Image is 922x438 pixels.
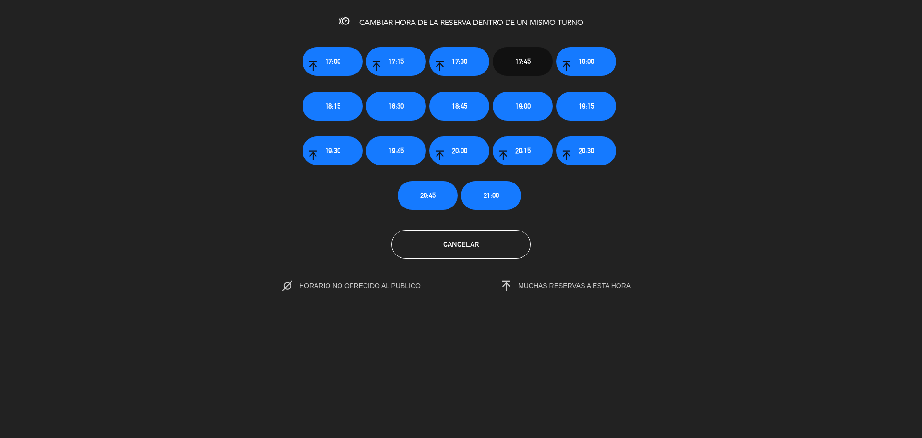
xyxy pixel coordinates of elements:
button: 17:15 [366,47,426,76]
span: 18:15 [325,100,340,111]
span: 18:30 [388,100,404,111]
button: 17:45 [493,47,553,76]
button: 18:45 [429,92,489,121]
button: 20:15 [493,136,553,165]
button: Cancelar [391,230,531,259]
span: 17:00 [325,56,340,67]
button: 19:15 [556,92,616,121]
span: MUCHAS RESERVAS A ESTA HORA [518,282,631,290]
span: 17:15 [388,56,404,67]
span: Cancelar [443,240,479,248]
button: 19:00 [493,92,553,121]
span: HORARIO NO OFRECIDO AL PUBLICO [299,282,441,290]
span: 18:45 [452,100,467,111]
span: 19:30 [325,145,340,156]
span: 17:30 [452,56,467,67]
span: 20:30 [579,145,594,156]
button: 19:45 [366,136,426,165]
span: 21:00 [484,190,499,201]
span: 17:45 [515,56,531,67]
button: 21:00 [461,181,521,210]
span: 18:00 [579,56,594,67]
button: 18:30 [366,92,426,121]
button: 18:00 [556,47,616,76]
button: 20:45 [398,181,458,210]
button: 17:00 [303,47,363,76]
button: 20:00 [429,136,489,165]
span: 20:45 [420,190,436,201]
span: 19:00 [515,100,531,111]
button: 20:30 [556,136,616,165]
span: 20:00 [452,145,467,156]
button: 18:15 [303,92,363,121]
span: 19:45 [388,145,404,156]
span: CAMBIAR HORA DE LA RESERVA DENTRO DE UN MISMO TURNO [359,19,583,27]
button: 17:30 [429,47,489,76]
button: 19:30 [303,136,363,165]
span: 19:15 [579,100,594,111]
span: 20:15 [515,145,531,156]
